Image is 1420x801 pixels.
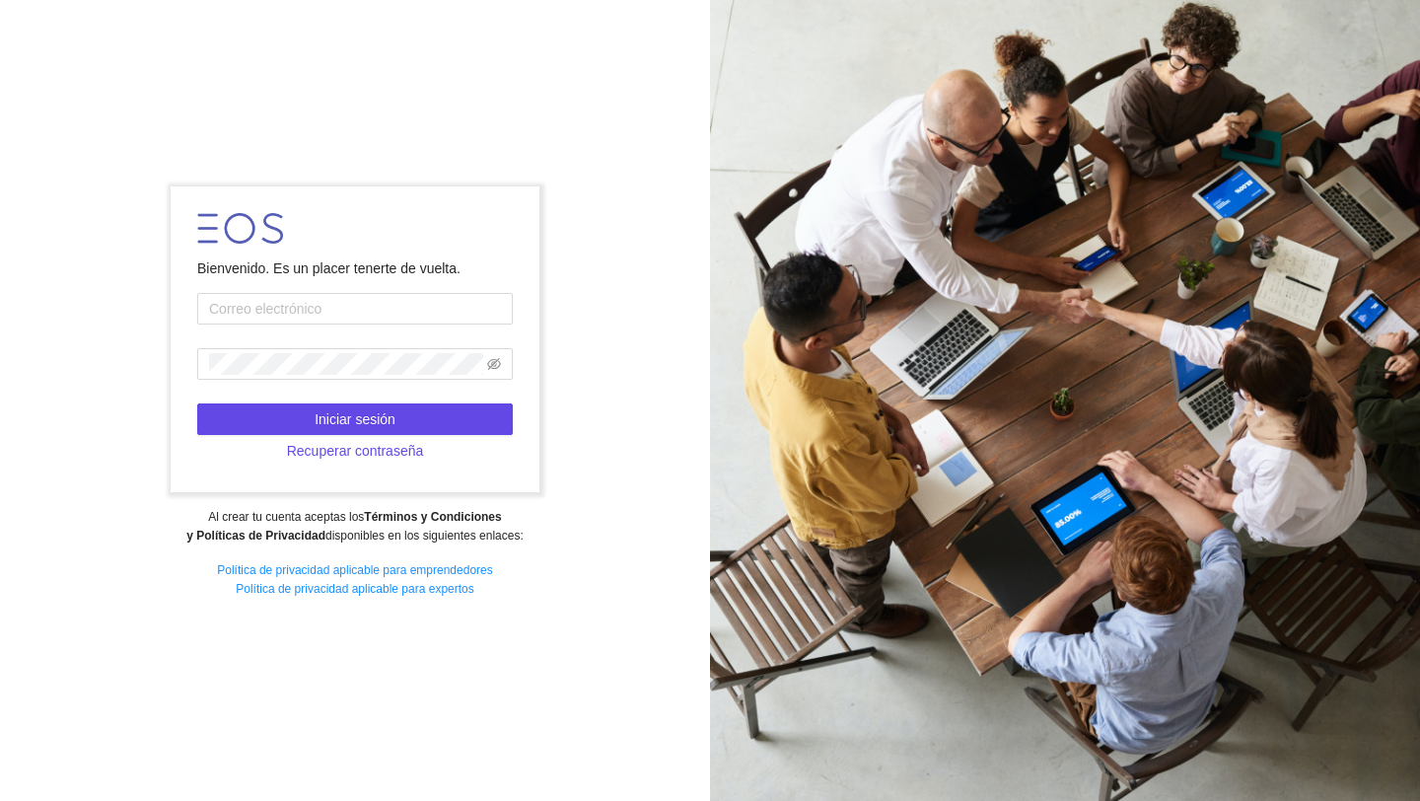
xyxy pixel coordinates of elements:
button: Recuperar contraseña [197,435,513,467]
div: Bienvenido. Es un placer tenerte de vuelta. [197,257,513,279]
strong: Términos y Condiciones y Políticas de Privacidad [186,510,501,543]
input: Correo electrónico [197,293,513,325]
a: Política de privacidad aplicable para emprendedores [217,563,493,577]
img: LOGO [197,213,283,244]
button: Iniciar sesión [197,403,513,435]
a: Recuperar contraseña [197,443,513,459]
div: Al crear tu cuenta aceptas los disponibles en los siguientes enlaces: [13,508,696,546]
span: Recuperar contraseña [287,440,424,462]
a: Política de privacidad aplicable para expertos [236,582,473,596]
span: eye-invisible [487,357,501,371]
span: Iniciar sesión [315,408,395,430]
